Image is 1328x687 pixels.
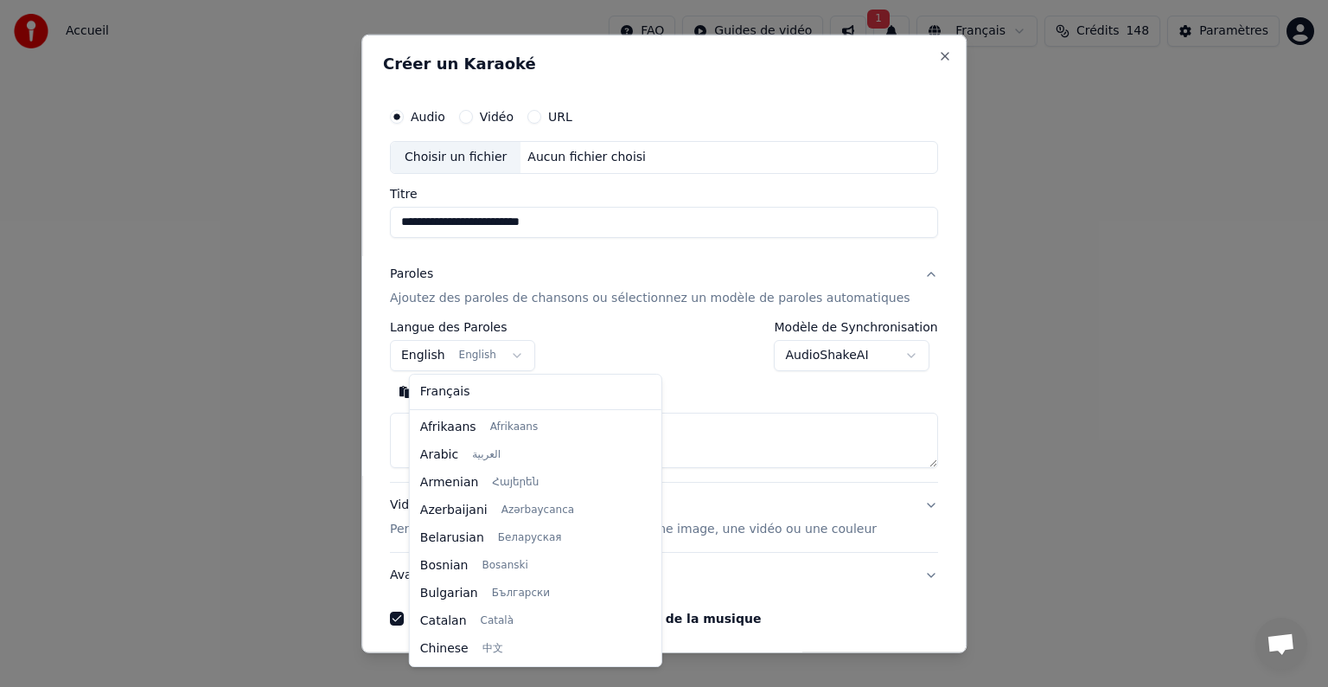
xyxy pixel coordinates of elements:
[420,502,488,519] span: Azerbaijani
[420,640,469,658] span: Chinese
[490,421,539,434] span: Afrikaans
[501,504,574,517] span: Azərbaycanca
[482,642,503,656] span: 中文
[420,613,467,630] span: Catalan
[420,446,458,464] span: Arabic
[420,474,479,491] span: Armenian
[492,587,550,600] span: Български
[492,476,539,490] span: Հայերեն
[420,585,478,602] span: Bulgarian
[472,448,501,462] span: العربية
[420,557,469,575] span: Bosnian
[420,530,484,547] span: Belarusian
[482,559,527,573] span: Bosanski
[498,531,562,545] span: Беларуская
[481,614,514,628] span: Català
[420,383,470,401] span: Français
[420,419,476,436] span: Afrikaans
